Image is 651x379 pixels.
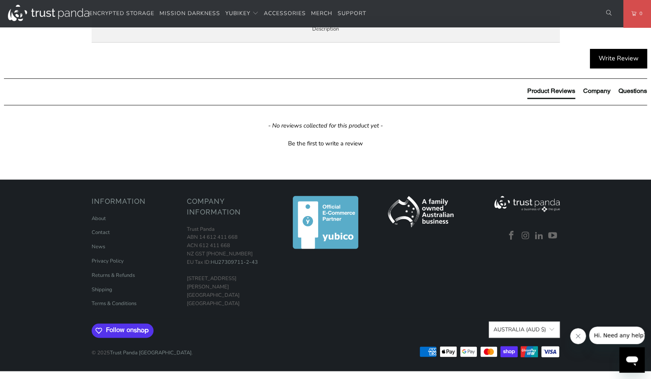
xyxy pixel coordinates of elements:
[187,225,274,308] p: Trust Panda ABN 14 612 411 668 ACN 612 411 668 NZ GST [PHONE_NUMBER] EU Tax ID: [STREET_ADDRESS][...
[338,4,366,23] a: Support
[89,4,366,23] nav: Translation missing: en.navigation.header.main_nav
[92,243,105,250] a: News
[92,272,135,279] a: Returns & Refunds
[4,137,647,148] div: Be the first to write a review
[519,231,531,241] a: Trust Panda Australia on Instagram
[225,10,250,17] span: YubiKey
[92,286,112,293] a: Shipping
[570,328,586,344] iframe: Close message
[264,4,306,23] a: Accessories
[338,10,366,17] span: Support
[589,327,645,344] iframe: Message from company
[547,231,559,241] a: Trust Panda Australia on YouTube
[89,4,154,23] a: Encrypted Storage
[92,341,193,357] p: © 2025 .
[92,257,124,265] a: Privacy Policy
[92,229,110,236] a: Contact
[159,10,220,17] span: Mission Darkness
[311,4,332,23] a: Merch
[527,87,647,102] div: Reviews Tabs
[489,321,559,338] button: Australia (AUD $)
[533,231,545,241] a: Trust Panda Australia on LinkedIn
[636,9,643,18] span: 0
[506,231,518,241] a: Trust Panda Australia on Facebook
[619,347,645,373] iframe: Button to launch messaging window
[211,259,258,266] a: HU27309711-2-43
[590,49,647,69] div: Write Review
[225,4,259,23] summary: YubiKey
[8,5,89,21] img: Trust Panda Australia
[288,139,363,148] div: Be the first to write a review
[264,10,306,17] span: Accessories
[92,215,106,222] a: About
[5,6,57,12] span: Hi. Need any help?
[110,349,192,356] a: Trust Panda [GEOGRAPHIC_DATA]
[159,4,220,23] a: Mission Darkness
[527,87,575,95] div: Product Reviews
[92,300,136,307] a: Terms & Conditions
[583,87,611,95] div: Company
[89,10,154,17] span: Encrypted Storage
[268,122,383,130] em: - No reviews collected for this product yet -
[92,16,560,43] label: Description
[618,87,647,95] div: Questions
[311,10,332,17] span: Merch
